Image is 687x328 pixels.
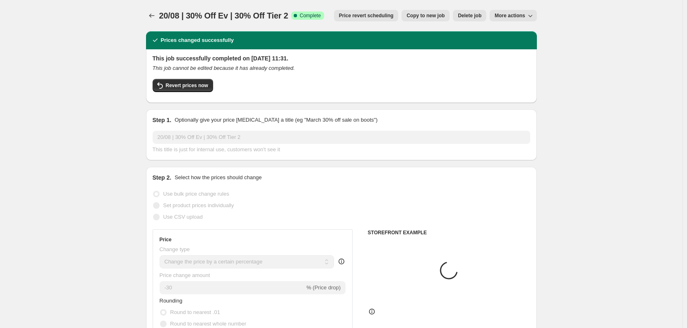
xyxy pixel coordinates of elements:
h2: Step 1. [153,116,172,124]
button: Price change jobs [146,10,158,21]
input: 30% off holiday sale [153,131,530,144]
span: More actions [494,12,525,19]
span: Copy to new job [406,12,445,19]
span: Rounding [160,298,183,304]
h2: Step 2. [153,173,172,182]
p: Select how the prices should change [174,173,262,182]
span: 20/08 | 30% Off Ev | 30% Off Tier 2 [159,11,288,20]
button: Delete job [453,10,486,21]
span: Price revert scheduling [339,12,394,19]
h3: Price [160,236,172,243]
span: Delete job [458,12,481,19]
div: help [337,257,346,266]
h2: This job successfully completed on [DATE] 11:31. [153,54,530,62]
span: This title is just for internal use, customers won't see it [153,146,280,152]
span: Round to nearest whole number [170,321,246,327]
span: Price change amount [160,272,210,278]
span: Use CSV upload [163,214,203,220]
span: Revert prices now [166,82,208,89]
button: Revert prices now [153,79,213,92]
span: Round to nearest .01 [170,309,220,315]
button: Price revert scheduling [334,10,399,21]
span: Change type [160,246,190,252]
span: Set product prices individually [163,202,234,208]
h6: STOREFRONT EXAMPLE [368,229,530,236]
input: -15 [160,281,305,294]
i: This job cannot be edited because it has already completed. [153,65,295,71]
span: % (Price drop) [306,284,341,291]
button: Copy to new job [402,10,450,21]
span: Complete [299,12,320,19]
button: More actions [490,10,536,21]
h2: Prices changed successfully [161,36,234,44]
p: Optionally give your price [MEDICAL_DATA] a title (eg "March 30% off sale on boots") [174,116,377,124]
span: Use bulk price change rules [163,191,229,197]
